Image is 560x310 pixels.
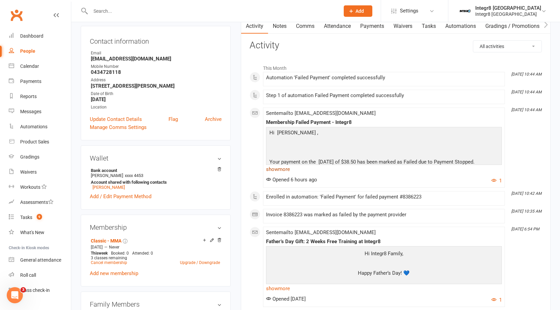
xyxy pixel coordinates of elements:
[266,120,502,125] div: Membership Failed Payment - Integr8
[91,168,218,173] strong: Bank account
[241,18,268,34] a: Activity
[91,104,222,110] div: Location
[511,90,542,94] i: [DATE] 10:44 AM
[9,134,71,149] a: Product Sales
[20,63,39,69] div: Calendar
[20,33,43,39] div: Dashboard
[319,18,356,34] a: Attendance
[9,225,71,240] a: What's New
[90,115,142,123] a: Update Contact Details
[9,283,71,298] a: Class kiosk mode
[9,44,71,59] a: People
[9,180,71,195] a: Workouts
[9,119,71,134] a: Automations
[21,287,26,293] span: 3
[344,5,372,17] button: Add
[20,257,61,263] div: General attendance
[266,177,317,183] span: Opened 6 hours ago
[92,185,125,190] a: [PERSON_NAME]
[389,18,417,34] a: Waivers
[250,40,542,51] h3: Activity
[266,110,376,116] span: Sent email to [EMAIL_ADDRESS][DOMAIN_NAME]
[458,4,472,18] img: thumb_image1744271085.png
[91,63,222,70] div: Mobile Number
[20,139,49,144] div: Product Sales
[20,230,44,235] div: What's New
[20,109,41,114] div: Messages
[20,200,53,205] div: Assessments
[180,260,220,265] a: Upgrade / Downgrade
[91,83,222,89] strong: [STREET_ADDRESS][PERSON_NAME]
[91,260,127,265] a: Cancel membership
[91,77,222,83] div: Address
[250,61,542,72] li: This Month
[37,214,42,220] span: 9
[20,184,40,190] div: Workouts
[9,268,71,283] a: Roll call
[20,272,36,278] div: Roll call
[91,238,121,243] a: Classic - MMA
[90,123,147,131] a: Manage Comms Settings
[91,56,222,62] strong: [EMAIL_ADDRESS][DOMAIN_NAME]
[9,104,71,119] a: Messages
[356,8,364,14] span: Add
[89,251,109,256] div: week
[9,89,71,104] a: Reports
[90,154,222,162] h3: Wallet
[268,129,500,138] p: Hi [PERSON_NAME] ,
[9,59,71,74] a: Calendar
[511,227,539,231] i: [DATE] 6:54 PM
[511,209,542,214] i: [DATE] 10:35 AM
[9,149,71,165] a: Gradings
[291,18,319,34] a: Comms
[111,251,129,256] span: Booked: 0
[91,245,103,250] span: [DATE]
[511,191,542,196] i: [DATE] 10:42 AM
[88,6,335,16] input: Search...
[91,180,218,185] strong: Account shared with following contacts
[266,194,502,200] div: Enrolled in automation: 'Failed Payment' for failed payment #8386223
[9,210,71,225] a: Tasks 9
[20,154,39,160] div: Gradings
[91,50,222,56] div: Email
[20,215,32,220] div: Tasks
[90,35,222,45] h3: Contact information
[266,239,502,245] div: Father’s Day Gift: 2 Weeks Free Training at Integr8
[7,287,23,303] iframe: Intercom live chat
[266,229,376,235] span: Sent email to [EMAIL_ADDRESS][DOMAIN_NAME]
[91,256,127,260] span: 3 classes remaining
[356,18,389,34] a: Payments
[9,29,71,44] a: Dashboard
[109,245,119,250] span: Never
[9,253,71,268] a: General attendance kiosk mode
[89,245,222,250] div: —
[266,93,502,98] div: Step 1 of automation Failed Payment completed successfully
[266,75,502,81] div: Automation 'Failed Payment' completed successfully
[268,18,291,34] a: Notes
[91,251,99,256] span: This
[417,18,441,34] a: Tasks
[90,270,138,276] a: Add new membership
[491,296,502,304] button: 1
[9,195,71,210] a: Assessments
[20,169,37,175] div: Waivers
[20,94,37,99] div: Reports
[400,3,418,18] span: Settings
[481,18,544,34] a: Gradings / Promotions
[491,177,502,185] button: 1
[205,115,222,123] a: Archive
[266,284,502,293] a: show more
[266,212,502,218] div: Invoice 8386223 was marked as failed by the payment provider
[9,74,71,89] a: Payments
[20,124,47,129] div: Automations
[91,96,222,102] strong: [DATE]
[90,301,222,308] h3: Family Members
[90,192,151,201] a: Add / Edit Payment Method
[511,72,542,77] i: [DATE] 10:44 AM
[268,269,500,279] p: Happy Father’s Day! 💙
[132,251,153,256] span: Attended: 0
[441,18,481,34] a: Automations
[20,287,50,293] div: Class check-in
[20,48,35,54] div: People
[9,165,71,180] a: Waivers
